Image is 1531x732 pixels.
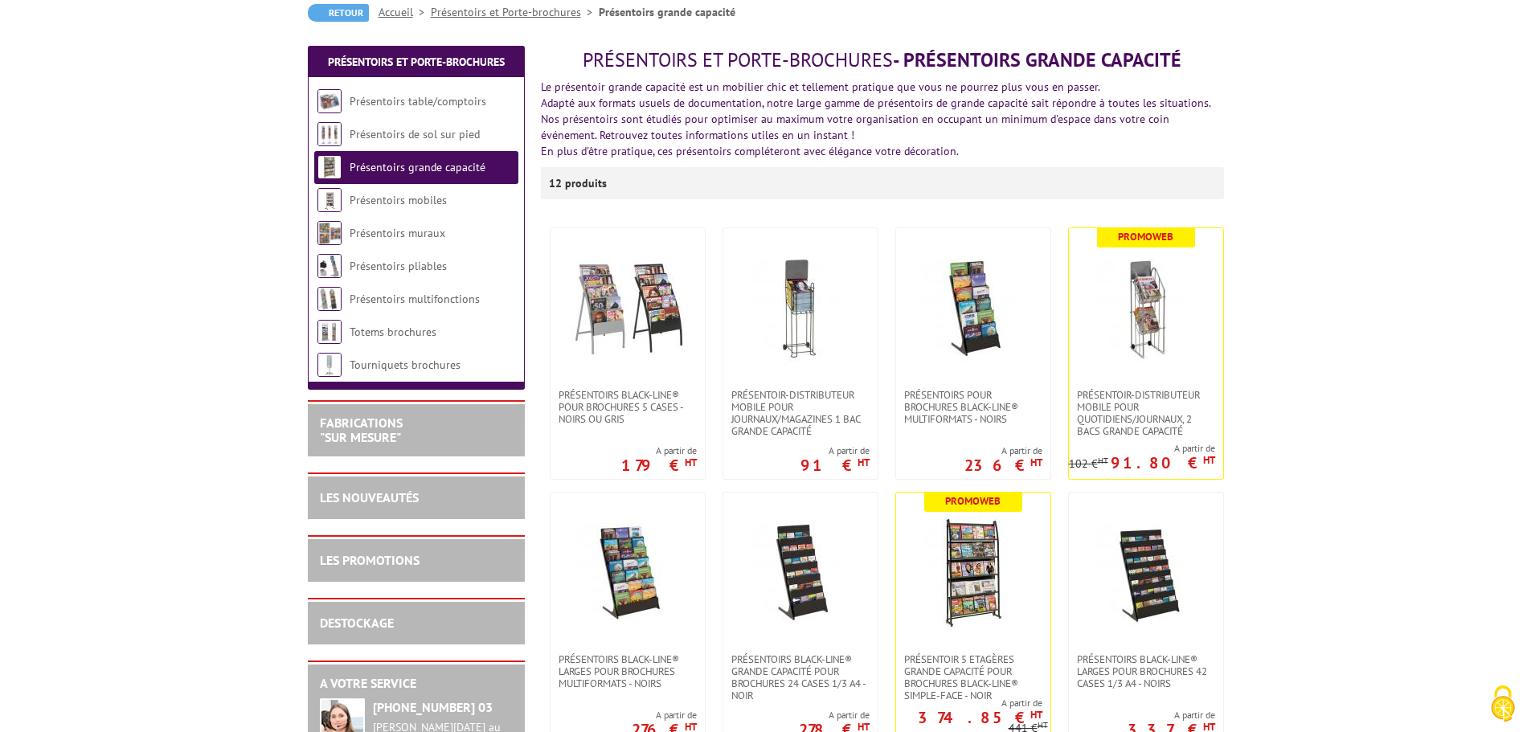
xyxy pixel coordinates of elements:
sup: HT [1038,719,1048,730]
a: Présentoirs grande capacité [350,160,485,174]
a: Présentoirs pour Brochures Black-Line® multiformats - Noirs [896,389,1050,425]
img: Présentoirs Black-Line® grande capacité pour brochures 24 cases 1/3 A4 - noir [744,517,857,629]
span: Présentoirs pour Brochures Black-Line® multiformats - Noirs [904,389,1042,425]
button: Cookies (fenêtre modale) [1475,677,1531,732]
img: Présentoirs de sol sur pied [317,122,342,146]
b: Promoweb [1118,230,1173,243]
h1: - Présentoirs grande capacité [541,50,1224,71]
a: Accueil [379,5,431,19]
img: Présentoir-Distributeur mobile pour journaux/magazines 1 bac grande capacité [744,252,857,365]
a: DESTOCKAGE [320,615,394,631]
span: Présentoirs Black-Line® grande capacité pour brochures 24 cases 1/3 A4 - noir [731,653,870,701]
img: Présentoirs pliables [317,254,342,278]
p: 102 € [1069,458,1108,470]
a: LES PROMOTIONS [320,552,420,568]
img: Tourniquets brochures [317,353,342,377]
img: Totems brochures [317,320,342,344]
div: Le présentoir grande capacité est un mobilier chic et tellement pratique que vous ne pourrez plus... [541,79,1224,95]
p: 91.80 € [1111,458,1215,468]
img: Présentoirs pour Brochures Black-Line® multiformats - Noirs [917,252,1030,365]
a: Présentoirs multifonctions [350,292,480,306]
a: Présentoirs et Porte-brochures [328,55,505,69]
span: Présentoirs Black-Line® larges pour brochures multiformats - Noirs [559,653,697,689]
sup: HT [1030,456,1042,469]
span: A partir de [964,444,1042,457]
b: Promoweb [945,494,1001,508]
span: A partir de [1128,709,1215,722]
a: Retour [308,4,369,22]
span: A partir de [799,709,870,722]
sup: HT [1030,708,1042,722]
a: Présentoirs Black-Line® pour brochures 5 Cases - Noirs ou Gris [551,389,705,425]
a: Présentoirs de sol sur pied [350,127,480,141]
img: Présentoirs mobiles [317,188,342,212]
span: A partir de [896,697,1042,710]
span: Présentoir-distributeur mobile pour quotidiens/journaux, 2 bacs grande capacité [1077,389,1215,437]
img: Présentoirs Black-Line® larges pour brochures multiformats - Noirs [571,517,684,629]
a: Présentoir-Distributeur mobile pour journaux/magazines 1 bac grande capacité [723,389,878,437]
a: Présentoirs et Porte-brochures [431,5,599,19]
img: Présentoirs muraux [317,221,342,245]
sup: HT [858,456,870,469]
a: Présentoirs mobiles [350,193,447,207]
div: Nos présentoirs sont étudiés pour optimiser au maximum votre organisation en occupant un minimum ... [541,111,1224,143]
span: Présentoir 5 Etagères grande capacité pour brochures Black-Line® simple-face - Noir [904,653,1042,701]
img: Présentoirs Black-Line® pour brochures 5 Cases - Noirs ou Gris [571,252,684,365]
span: Présentoirs Black-Line® larges pour brochures 42 cases 1/3 A4 - Noirs [1077,653,1215,689]
a: FABRICATIONS"Sur Mesure" [320,415,403,445]
img: Présentoir 5 Etagères grande capacité pour brochures Black-Line® simple-face - Noir [917,517,1030,629]
img: Présentoirs table/comptoirs [317,89,342,113]
strong: [PHONE_NUMBER] 03 [373,699,493,715]
a: Présentoir 5 Etagères grande capacité pour brochures Black-Line® simple-face - Noir [896,653,1050,701]
a: Totems brochures [350,325,436,339]
sup: HT [685,456,697,469]
a: Présentoirs table/comptoirs [350,94,486,108]
img: Présentoirs multifonctions [317,287,342,311]
sup: HT [1203,453,1215,467]
img: Cookies (fenêtre modale) [1483,684,1523,724]
sup: HT [1098,455,1108,466]
div: En plus d'être pratique, ces présentoirs compléteront avec élégance votre décoration. [541,143,1224,159]
a: Tourniquets brochures [350,358,461,372]
img: Présentoir-distributeur mobile pour quotidiens/journaux, 2 bacs grande capacité [1090,252,1202,365]
p: 374.85 € [918,713,1042,722]
a: LES NOUVEAUTÉS [320,489,419,505]
p: 12 produits [549,167,609,199]
span: Présentoirs Black-Line® pour brochures 5 Cases - Noirs ou Gris [559,389,697,425]
span: A partir de [621,444,697,457]
span: Présentoir-Distributeur mobile pour journaux/magazines 1 bac grande capacité [731,389,870,437]
img: Présentoirs Black-Line® larges pour brochures 42 cases 1/3 A4 - Noirs [1090,517,1202,629]
a: Présentoirs pliables [350,259,447,273]
span: Présentoirs et Porte-brochures [583,47,893,72]
span: A partir de [632,709,697,722]
a: Présentoirs Black-Line® larges pour brochures multiformats - Noirs [551,653,705,689]
p: 91 € [800,460,870,470]
h2: A votre service [320,677,513,691]
li: Présentoirs grande capacité [599,4,735,20]
div: Adapté aux formats usuels de documentation, notre large gamme de présentoirs de grande capacité s... [541,95,1224,111]
span: A partir de [800,444,870,457]
a: Présentoirs muraux [350,226,445,240]
a: Présentoir-distributeur mobile pour quotidiens/journaux, 2 bacs grande capacité [1069,389,1223,437]
p: 236 € [964,460,1042,470]
img: Présentoirs grande capacité [317,155,342,179]
a: Présentoirs Black-Line® larges pour brochures 42 cases 1/3 A4 - Noirs [1069,653,1223,689]
p: 179 € [621,460,697,470]
a: Présentoirs Black-Line® grande capacité pour brochures 24 cases 1/3 A4 - noir [723,653,878,701]
span: A partir de [1069,442,1215,455]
